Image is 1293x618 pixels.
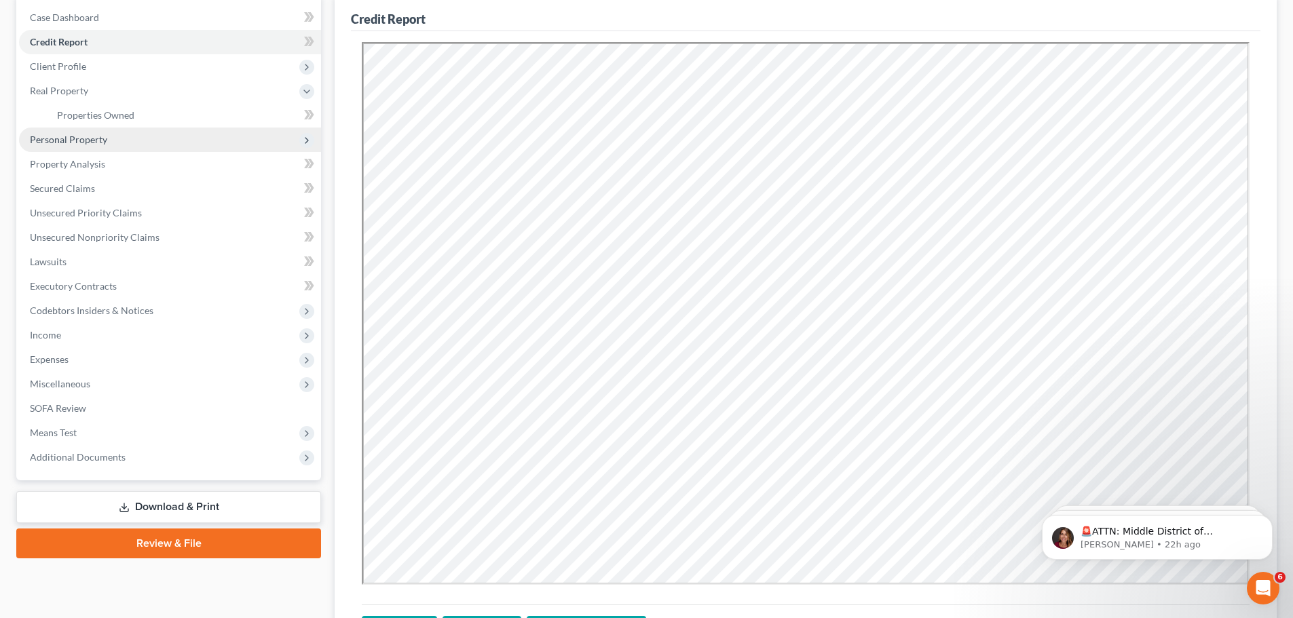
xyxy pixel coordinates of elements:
span: Unsecured Priority Claims [30,207,142,218]
span: Means Test [30,427,77,438]
span: Expenses [30,353,69,365]
a: Unsecured Priority Claims [19,201,321,225]
a: Secured Claims [19,176,321,201]
a: Properties Owned [46,103,321,128]
span: Unsecured Nonpriority Claims [30,231,160,243]
a: Download & Print [16,491,321,523]
span: Miscellaneous [30,378,90,389]
span: Lawsuits [30,256,67,267]
span: Credit Report [30,36,88,47]
a: Lawsuits [19,250,321,274]
span: SOFA Review [30,402,86,414]
span: Properties Owned [57,109,134,121]
iframe: Intercom notifications message [1022,486,1293,581]
a: Executory Contracts [19,274,321,298]
span: Codebtors Insiders & Notices [30,305,153,316]
span: Property Analysis [30,158,105,170]
span: 6 [1275,572,1286,583]
iframe: Intercom live chat [1247,572,1279,604]
a: Case Dashboard [19,5,321,30]
span: Personal Property [30,134,107,145]
span: Income [30,329,61,341]
span: Case Dashboard [30,12,99,23]
span: Executory Contracts [30,280,117,292]
a: Property Analysis [19,152,321,176]
span: Real Property [30,85,88,96]
a: Credit Report [19,30,321,54]
a: SOFA Review [19,396,321,421]
a: Unsecured Nonpriority Claims [19,225,321,250]
span: Secured Claims [30,182,95,194]
span: Client Profile [30,60,86,72]
a: Review & File [16,528,321,558]
div: Credit Report [351,11,426,27]
span: Additional Documents [30,451,126,463]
